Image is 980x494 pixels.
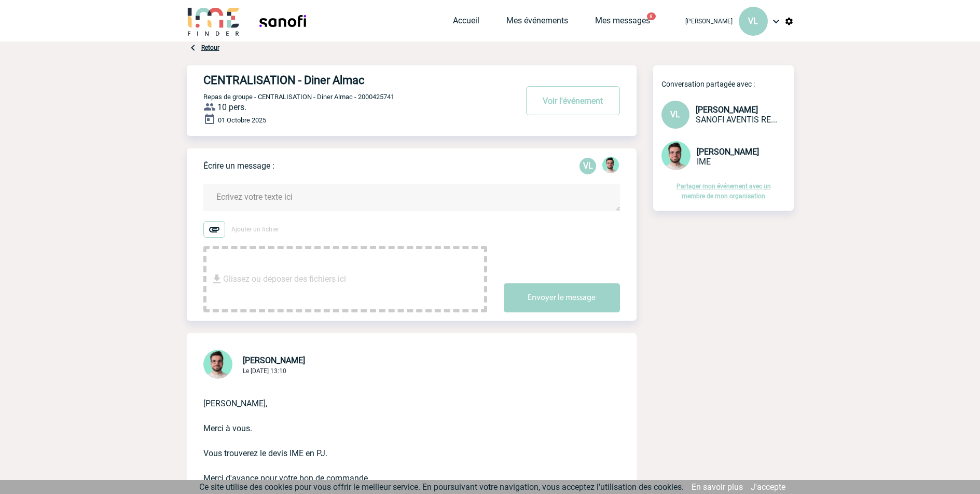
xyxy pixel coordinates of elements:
[243,367,286,375] span: Le [DATE] 13:10
[661,141,691,170] img: 121547-2.png
[697,147,759,157] span: [PERSON_NAME]
[579,158,596,174] p: VL
[201,44,219,51] a: Retour
[217,102,246,112] span: 10 pers.
[685,18,733,25] span: [PERSON_NAME]
[203,350,232,379] img: 121547-2.png
[661,80,794,88] p: Conversation partagée avec :
[453,16,479,30] a: Accueil
[504,283,620,312] button: Envoyer le message
[526,86,620,115] button: Voir l'événement
[748,16,758,26] span: VL
[751,482,785,492] a: J'accepte
[203,93,394,101] span: Repas de groupe - CENTRALISATION - Diner Almac - 2000425741
[218,116,266,124] span: 01 Octobre 2025
[602,157,619,173] img: 121547-2.png
[506,16,568,30] a: Mes événements
[696,105,758,115] span: [PERSON_NAME]
[677,183,771,200] a: Partager mon événement avec un membre de mon organisation
[670,109,680,119] span: VL
[696,115,777,125] span: SANOFI AVENTIS RECHERCHE ET DEVELOPPEMENT
[697,157,711,167] span: IME
[602,157,619,175] div: Benjamin ROLAND
[199,482,684,492] span: Ce site utilise des cookies pour vous offrir le meilleur service. En poursuivant votre navigation...
[223,253,346,305] span: Glissez ou déposer des fichiers ici
[187,6,241,36] img: IME-Finder
[579,158,596,174] div: Valérie LOURS
[243,355,305,365] span: [PERSON_NAME]
[595,16,650,30] a: Mes messages
[231,226,279,233] span: Ajouter un fichier
[211,273,223,285] img: file_download.svg
[692,482,743,492] a: En savoir plus
[647,12,656,20] button: 8
[203,74,486,87] h4: CENTRALISATION - Diner Almac
[203,161,274,171] p: Écrire un message :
